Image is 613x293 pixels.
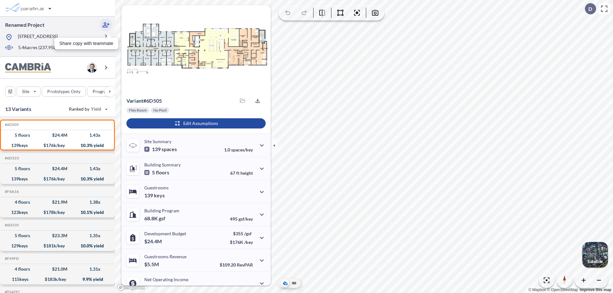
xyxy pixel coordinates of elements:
[59,40,113,47] p: Share copy with teammate
[4,256,19,261] h5: Click to copy the code
[244,231,252,236] span: /gsf
[582,242,608,267] img: Switcher Image
[240,170,253,176] span: height
[154,192,165,199] span: keys
[126,98,162,104] p: # 6d505
[237,262,253,267] span: RevPAR
[159,215,165,222] span: gsf
[528,288,546,292] a: Mapbox
[220,262,253,267] p: $109.20
[87,62,97,73] img: user logo
[18,33,58,41] p: [STREET_ADDRESS]
[281,279,289,287] button: Aerial View
[17,86,41,97] button: Site
[144,139,171,144] p: Site Summary
[230,216,253,222] p: 495
[91,106,102,112] span: Yield
[153,108,167,113] p: No Pool
[4,223,19,227] h5: Click to copy the code
[244,239,253,245] span: /key
[42,86,86,97] button: Prototypes Only
[5,63,51,73] img: BrandImage
[582,242,608,267] button: Switcher ImageSatellite
[144,254,186,259] p: Guestrooms Revenue
[162,146,177,152] span: spaces
[290,279,298,287] button: Site Plan
[5,21,44,28] p: Renamed Project
[144,169,169,176] p: 5
[144,146,177,152] p: 139
[126,118,266,128] button: Edit Assumptions
[144,215,165,222] p: 68.8K
[144,277,188,282] p: Net Operating Income
[230,170,253,176] p: 67
[236,170,239,176] span: ft
[547,288,578,292] a: OpenStreetMap
[226,285,253,290] p: 45.0%
[64,104,112,114] button: Ranked by Yield
[4,156,19,160] h5: Click to copy the code
[93,88,110,95] p: Program
[47,88,80,95] p: Prototypes Only
[18,44,61,51] p: 5.46 acres ( 237,958 sf)
[4,189,19,194] h5: Click to copy the code
[183,120,218,127] p: Edit Assumptions
[144,238,163,245] p: $24.4M
[117,284,145,291] a: Mapbox homepage
[144,261,160,267] p: $5.5M
[129,108,147,113] p: Flex Room
[22,88,29,95] p: Site
[144,208,179,213] p: Building Program
[238,216,253,222] span: gsf/key
[126,98,143,104] span: Variant
[239,285,253,290] span: margin
[588,6,592,12] p: D
[144,231,186,236] p: Development Budget
[5,105,31,113] p: 13 Variants
[144,185,169,190] p: Guestrooms
[144,192,165,199] p: 139
[230,231,253,236] p: $355
[580,288,611,292] a: Improve this map
[4,122,19,127] h5: Click to copy the code
[231,147,253,152] span: spaces/key
[144,284,160,290] p: $2.5M
[587,259,603,264] p: Satellite
[230,239,253,245] p: $176K
[144,162,181,167] p: Building Summary
[87,86,122,97] button: Program
[156,169,169,176] span: floors
[224,147,253,152] p: 1.0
